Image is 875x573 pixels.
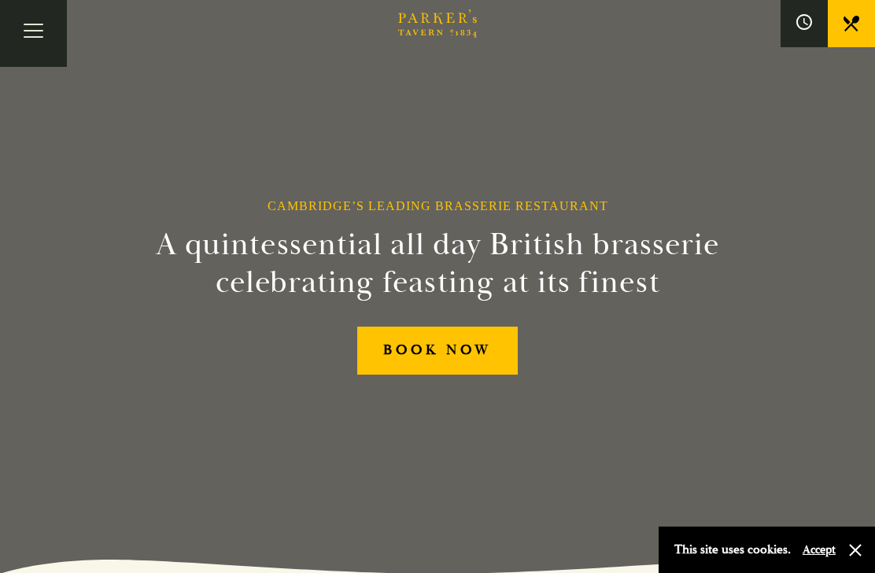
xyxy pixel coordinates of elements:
[674,538,791,561] p: This site uses cookies.
[357,327,518,375] a: BOOK NOW
[803,542,836,557] button: Accept
[268,198,608,213] h1: Cambridge’s Leading Brasserie Restaurant
[142,226,733,301] h2: A quintessential all day British brasserie celebrating feasting at its finest
[847,542,863,558] button: Close and accept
